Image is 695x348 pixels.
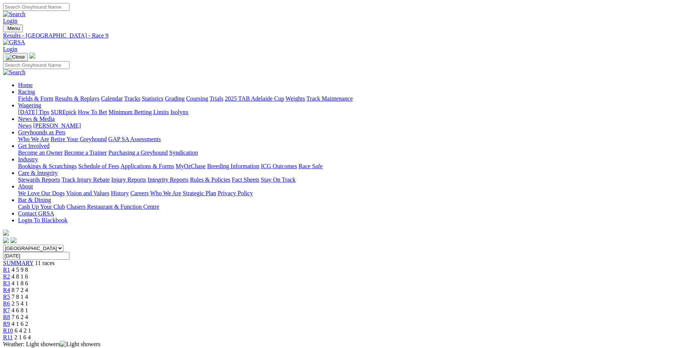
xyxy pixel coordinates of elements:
[18,190,692,197] div: About
[18,176,692,183] div: Care & Integrity
[18,136,692,143] div: Greyhounds as Pets
[286,95,305,102] a: Weights
[18,129,65,136] a: Greyhounds as Pets
[3,307,10,313] a: R7
[3,237,9,243] img: facebook.svg
[3,252,69,260] input: Select date
[150,190,181,196] a: Who We Are
[190,176,230,183] a: Rules & Policies
[3,273,10,280] a: R2
[108,109,169,115] a: Minimum Betting Limits
[18,95,53,102] a: Fields & Form
[3,18,17,24] a: Login
[147,176,188,183] a: Integrity Reports
[3,53,28,61] button: Toggle navigation
[15,327,31,334] span: 6 4 2 1
[12,300,28,307] span: 2 5 4 1
[18,149,63,156] a: Become an Owner
[186,95,208,102] a: Coursing
[120,163,174,169] a: Applications & Forms
[307,95,353,102] a: Track Maintenance
[18,95,692,102] div: Racing
[207,163,259,169] a: Breeding Information
[18,197,51,203] a: Bar & Dining
[130,190,149,196] a: Careers
[101,95,123,102] a: Calendar
[261,163,297,169] a: ICG Outcomes
[108,149,168,156] a: Purchasing a Greyhound
[3,327,13,334] a: R10
[18,176,60,183] a: Stewards Reports
[14,334,31,340] span: 2 1 6 4
[11,237,17,243] img: twitter.svg
[78,163,119,169] a: Schedule of Fees
[3,32,692,39] a: Results - [GEOGRAPHIC_DATA] - Race 9
[232,176,259,183] a: Fact Sheets
[3,267,10,273] a: R1
[3,61,69,69] input: Search
[3,334,13,340] a: R11
[12,267,28,273] span: 4 5 9 8
[12,287,28,293] span: 8 7 2 4
[18,217,68,223] a: Login To Blackbook
[33,122,81,129] a: [PERSON_NAME]
[3,69,26,76] img: Search
[12,294,28,300] span: 7 8 1 4
[62,176,110,183] a: Track Injury Rebate
[18,210,54,217] a: Contact GRSA
[18,116,55,122] a: News & Media
[6,54,25,60] img: Close
[18,136,49,142] a: Who We Are
[298,163,322,169] a: Race Safe
[183,190,216,196] a: Strategic Plan
[3,294,10,300] a: R5
[18,143,50,149] a: Get Involved
[3,300,10,307] span: R6
[3,287,10,293] a: R4
[3,341,101,347] span: Weather: Light showers
[18,190,65,196] a: We Love Our Dogs
[18,89,35,95] a: Racing
[18,203,692,210] div: Bar & Dining
[3,230,9,236] img: logo-grsa-white.png
[3,260,33,266] a: SUMMARY
[3,280,10,286] a: R3
[142,95,164,102] a: Statistics
[111,190,129,196] a: History
[18,163,692,170] div: Industry
[66,190,109,196] a: Vision and Values
[35,260,54,266] span: 11 races
[18,163,77,169] a: Bookings & Scratchings
[124,95,140,102] a: Tracks
[3,11,26,18] img: Search
[261,176,295,183] a: Stay On Track
[12,314,28,320] span: 7 6 2 4
[169,149,198,156] a: Syndication
[176,163,206,169] a: MyOzChase
[111,176,146,183] a: Injury Reports
[8,26,20,31] span: Menu
[3,24,23,32] button: Toggle navigation
[165,95,185,102] a: Grading
[18,203,65,210] a: Cash Up Your Club
[18,156,38,163] a: Industry
[18,109,692,116] div: Wagering
[18,122,32,129] a: News
[51,136,107,142] a: Retire Your Greyhound
[66,203,159,210] a: Chasers Restaurant & Function Centre
[3,314,10,320] span: R8
[55,95,99,102] a: Results & Replays
[64,149,107,156] a: Become a Trainer
[209,95,223,102] a: Trials
[12,321,28,327] span: 4 1 6 2
[29,53,35,59] img: logo-grsa-white.png
[78,109,107,115] a: How To Bet
[3,321,10,327] a: R9
[3,39,25,46] img: GRSA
